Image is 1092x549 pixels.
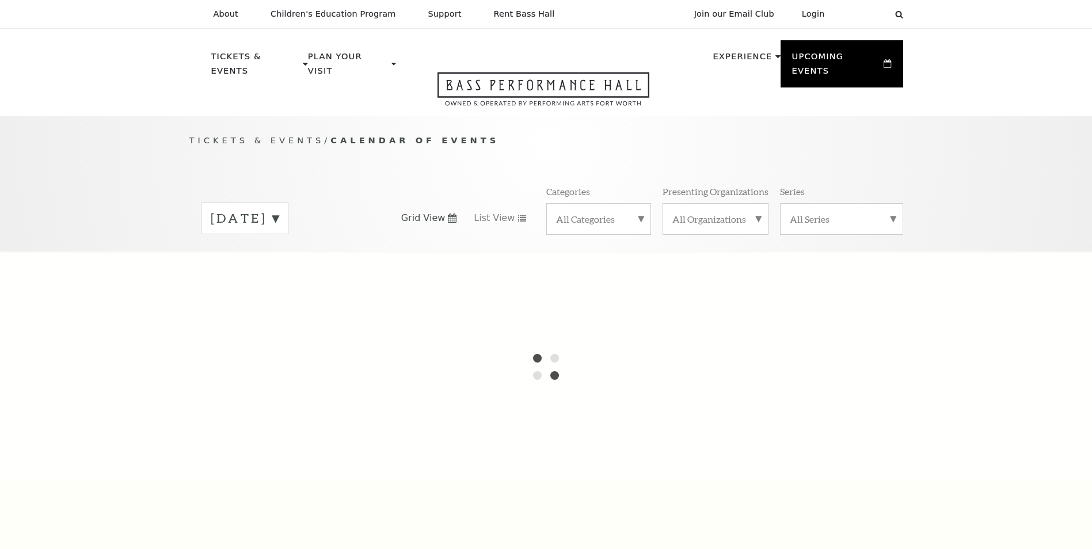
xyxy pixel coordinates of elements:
[546,185,590,197] p: Categories
[672,213,759,225] label: All Organizations
[663,185,768,197] p: Presenting Organizations
[556,213,641,225] label: All Categories
[401,212,446,224] span: Grid View
[792,49,881,85] p: Upcoming Events
[271,9,396,19] p: Children's Education Program
[211,209,279,227] label: [DATE]
[780,185,805,197] p: Series
[330,135,499,145] span: Calendar of Events
[713,49,772,70] p: Experience
[189,134,903,148] p: /
[790,213,893,225] label: All Series
[308,49,389,85] p: Plan Your Visit
[214,9,238,19] p: About
[428,9,462,19] p: Support
[474,212,515,224] span: List View
[189,135,325,145] span: Tickets & Events
[843,9,884,20] select: Select:
[494,9,555,19] p: Rent Bass Hall
[211,49,300,85] p: Tickets & Events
